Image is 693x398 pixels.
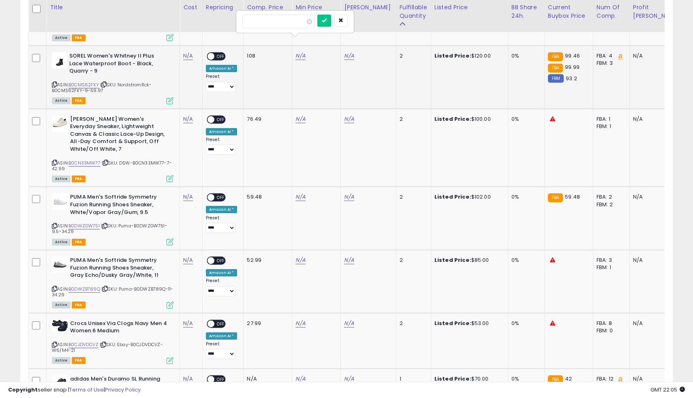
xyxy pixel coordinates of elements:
[52,286,173,298] span: | SKU: Puma-B0DWZB789Q-11-34.29
[183,3,199,12] div: Cost
[70,320,169,337] b: Crocs Unisex Via Clogs Navy Men 4 Women 6 Medium
[511,116,538,123] div: 0%
[597,52,623,60] div: FBA: 4
[206,74,237,92] div: Preset:
[434,3,505,12] div: Listed Price
[597,320,623,327] div: FBA: 8
[206,128,237,135] div: Amazon AI *
[52,97,71,104] span: All listings currently available for purchase on Amazon
[548,52,563,61] small: FBA
[434,193,502,201] div: $102.00
[206,332,237,340] div: Amazon AI *
[650,386,685,394] span: 2025-10-10 22:05 GMT
[633,257,678,264] div: N/A
[52,320,68,332] img: 41IIJF9zlTL._SL40_.jpg
[295,193,305,201] a: N/A
[206,137,237,155] div: Preset:
[434,52,502,60] div: $120.00
[70,116,169,155] b: [PERSON_NAME] Women's Everyday Sneaker, Lightweight Canvas & Classic Lace-Up Design, All-Day Comf...
[434,320,502,327] div: $53.00
[511,52,538,60] div: 0%
[52,160,172,172] span: | SKU: DSW-B0CN33MW77-7-42.99
[295,319,305,327] a: N/A
[8,386,141,394] div: seller snap | |
[52,357,71,364] span: All listings currently available for purchase on Amazon
[52,52,173,103] div: ASIN:
[52,257,68,273] img: 31qZR2LYryL._SL40_.jpg
[52,116,68,132] img: 31fyZsWB7tL._SL40_.jpg
[247,193,286,201] div: 59.48
[344,319,354,327] a: N/A
[400,320,425,327] div: 2
[72,357,86,364] span: FBA
[72,175,86,182] span: FBA
[52,193,68,210] img: 21gutqk0EfL._SL40_.jpg
[206,215,237,233] div: Preset:
[247,257,286,264] div: 52.99
[511,257,538,264] div: 0%
[52,341,163,353] span: | SKU: Ebay-B0CJDVDCVZ-W6/M4-21
[206,206,237,213] div: Amazon AI *
[565,52,580,60] span: 99.46
[295,115,305,123] a: N/A
[511,320,538,327] div: 0%
[52,223,167,235] span: | SKU: Puma-B0DWZGW751-9.5-34.29
[434,319,471,327] b: Listed Price:
[206,269,237,276] div: Amazon AI *
[214,257,227,264] span: OFF
[69,52,168,77] b: SOREL Women's Whitney ll Plus Lace Waterproof Boot - Black, Quarry - 9
[52,320,173,363] div: ASIN:
[511,3,541,20] div: BB Share 24h.
[52,52,67,68] img: 31ytbJS5QLL._SL40_.jpg
[344,52,354,60] a: N/A
[183,52,193,60] a: N/A
[633,52,678,60] div: N/A
[344,115,354,123] a: N/A
[434,256,471,264] b: Listed Price:
[68,160,101,167] a: B0CN33MW77
[52,257,173,308] div: ASIN:
[400,52,425,60] div: 2
[400,3,428,20] div: Fulfillable Quantity
[400,116,425,123] div: 2
[344,256,354,264] a: N/A
[511,193,538,201] div: 0%
[566,75,577,82] span: 93.2
[68,81,99,88] a: B0CMS62FXY
[548,3,590,20] div: Current Buybox Price
[434,116,502,123] div: $100.00
[597,257,623,264] div: FBA: 3
[295,3,337,12] div: Min Price
[548,193,563,202] small: FBA
[434,115,471,123] b: Listed Price:
[548,74,564,83] small: FBM
[70,257,169,281] b: PUMA Men's Softride Symmetry Fuzion Running Shoes Sneaker, Gray Echo/Dusky Gray/White, 11
[206,65,237,72] div: Amazon AI *
[565,193,580,201] span: 59.48
[597,327,623,334] div: FBM: 0
[597,116,623,123] div: FBA: 1
[434,52,471,60] b: Listed Price:
[52,239,71,246] span: All listings currently available for purchase on Amazon
[247,52,286,60] div: 108
[247,3,289,20] div: Comp. Price Threshold
[52,193,173,244] div: ASIN:
[50,3,176,12] div: Title
[183,256,193,264] a: N/A
[565,63,580,71] span: 99.99
[548,64,563,73] small: FBA
[52,302,71,308] span: All listings currently available for purchase on Amazon
[434,257,502,264] div: $85.00
[70,193,169,218] b: PUMA Men's Softride Symmetry Fuzion Running Shoes Sneaker, White/Vapor Gray/Gum, 9.5
[434,193,471,201] b: Listed Price:
[597,60,623,67] div: FBM: 3
[52,116,173,182] div: ASIN:
[633,116,678,123] div: N/A
[105,386,141,394] a: Privacy Policy
[597,264,623,271] div: FBM: 1
[52,34,71,41] span: All listings currently available for purchase on Amazon
[597,3,626,20] div: Num of Comp.
[633,193,678,201] div: N/A
[183,319,193,327] a: N/A
[72,239,86,246] span: FBA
